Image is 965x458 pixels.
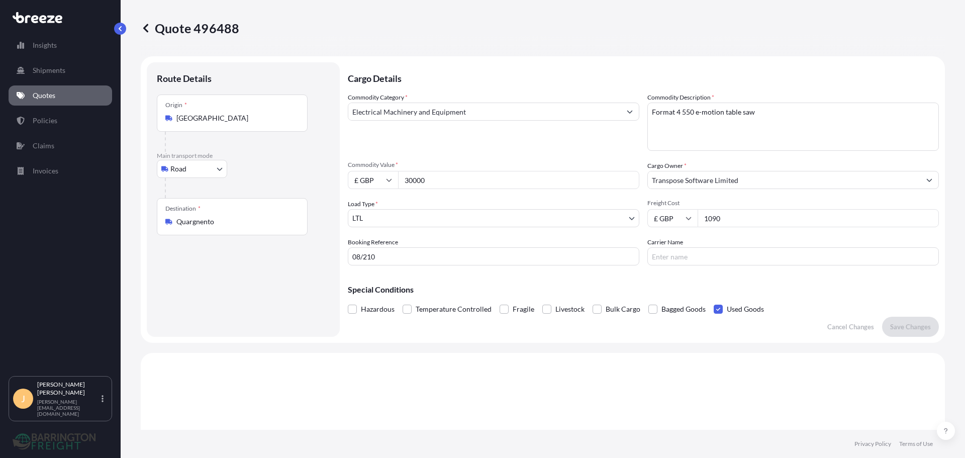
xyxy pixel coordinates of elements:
[348,199,378,209] span: Load Type
[176,113,295,123] input: Origin
[348,286,939,294] p: Special Conditions
[37,381,100,397] p: [PERSON_NAME] [PERSON_NAME]
[176,217,295,227] input: Destination
[348,161,639,169] span: Commodity Value
[555,302,585,317] span: Livestock
[647,199,939,207] span: Freight Cost
[9,60,112,80] a: Shipments
[348,209,639,227] button: LTL
[647,247,939,265] input: Enter name
[352,213,363,223] span: LTL
[647,161,687,171] label: Cargo Owner
[157,152,330,160] p: Main transport mode
[21,394,25,404] span: J
[348,62,939,93] p: Cargo Details
[33,141,54,151] p: Claims
[37,399,100,417] p: [PERSON_NAME][EMAIL_ADDRESS][DOMAIN_NAME]
[348,103,621,121] input: Select a commodity type
[854,440,891,448] a: Privacy Policy
[33,166,58,176] p: Invoices
[33,90,55,101] p: Quotes
[141,20,239,36] p: Quote 496488
[33,116,57,126] p: Policies
[9,136,112,156] a: Claims
[827,322,874,332] p: Cancel Changes
[170,164,186,174] span: Road
[398,171,639,189] input: Type amount
[9,35,112,55] a: Insights
[165,205,201,213] div: Destination
[361,302,395,317] span: Hazardous
[513,302,534,317] span: Fragile
[647,93,714,103] label: Commodity Description
[348,237,398,247] label: Booking Reference
[9,161,112,181] a: Invoices
[9,85,112,106] a: Quotes
[157,72,212,84] p: Route Details
[920,171,938,189] button: Show suggestions
[647,103,939,151] textarea: Format 4 550 e-motion table saw
[661,302,706,317] span: Bagged Goods
[890,322,931,332] p: Save Changes
[13,433,95,449] img: organization-logo
[157,160,227,178] button: Select transport
[33,40,57,50] p: Insights
[416,302,492,317] span: Temperature Controlled
[621,103,639,121] button: Show suggestions
[698,209,939,227] input: Enter amount
[9,111,112,131] a: Policies
[165,101,187,109] div: Origin
[647,237,683,247] label: Carrier Name
[33,65,65,75] p: Shipments
[348,247,639,265] input: Your internal reference
[819,317,882,337] button: Cancel Changes
[348,93,408,103] label: Commodity Category
[727,302,764,317] span: Used Goods
[606,302,640,317] span: Bulk Cargo
[882,317,939,337] button: Save Changes
[899,440,933,448] a: Terms of Use
[648,171,920,189] input: Full name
